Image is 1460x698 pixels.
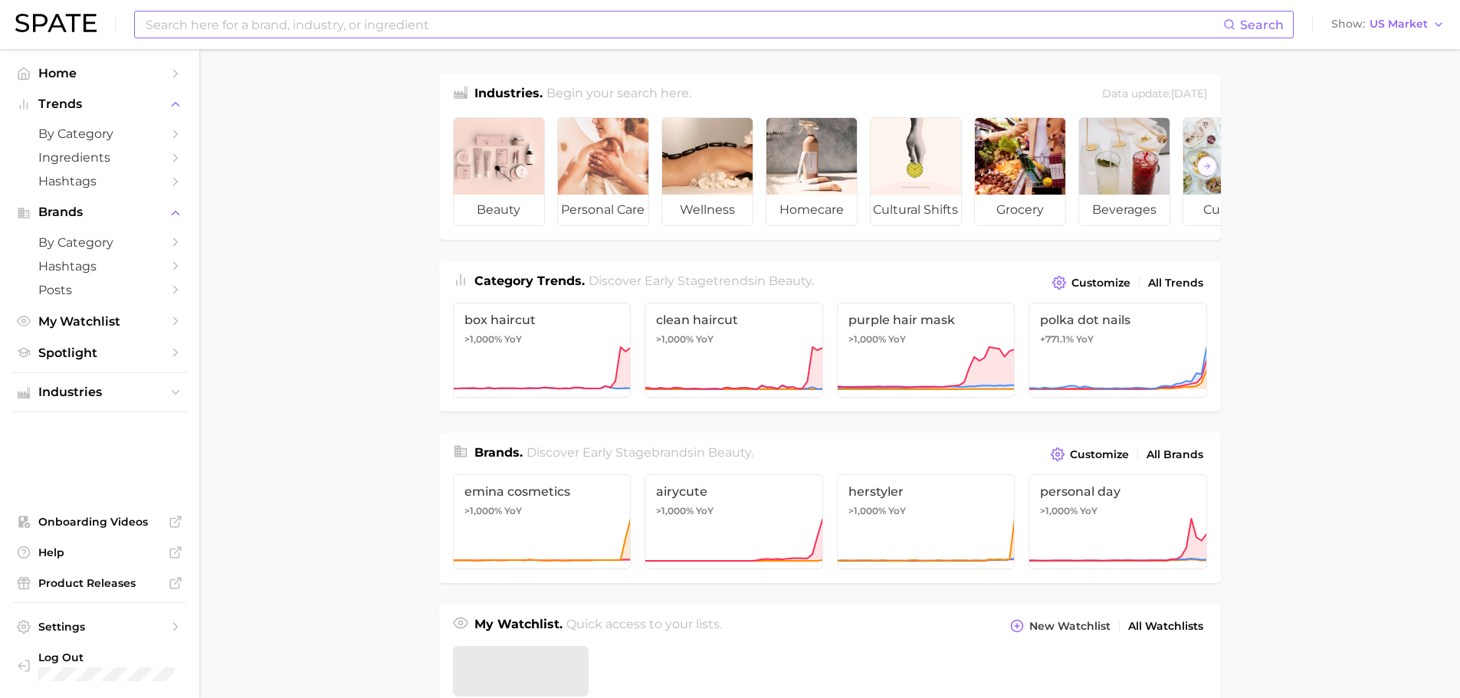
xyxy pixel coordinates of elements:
[1124,616,1207,637] a: All Watchlists
[38,174,161,188] span: Hashtags
[12,122,187,146] a: by Category
[1029,303,1207,398] a: polka dot nails+771.1% YoY
[474,84,543,105] h1: Industries.
[1183,195,1274,225] span: culinary
[848,333,886,345] span: >1,000%
[474,274,585,288] span: Category Trends .
[871,195,961,225] span: cultural shifts
[1183,117,1275,226] a: culinary
[974,117,1066,226] a: grocery
[453,117,545,226] a: beauty
[1079,195,1170,225] span: beverages
[38,126,161,141] span: by Category
[837,474,1015,569] a: herstyler>1,000% YoY
[848,313,1004,327] span: purple hair mask
[464,505,502,516] span: >1,000%
[769,274,812,288] span: beauty
[708,445,751,460] span: beauty
[1370,20,1428,28] span: US Market
[1331,20,1365,28] span: Show
[15,14,97,32] img: SPATE
[12,646,187,686] a: Log out. Currently logged in with e-mail jpascucci@yellowwoodpartners.com.
[645,474,823,569] a: airycute>1,000% YoY
[38,546,161,559] span: Help
[12,146,187,169] a: Ingredients
[38,314,161,329] span: My Watchlist
[38,620,161,634] span: Settings
[38,235,161,250] span: by Category
[12,61,187,85] a: Home
[1102,84,1207,105] div: Data update: [DATE]
[12,572,187,595] a: Product Releases
[38,259,161,274] span: Hashtags
[1048,272,1134,293] button: Customize
[527,445,753,460] span: Discover Early Stage brands in .
[1040,484,1196,499] span: personal day
[12,231,187,254] a: by Category
[12,201,187,224] button: Brands
[38,97,161,111] span: Trends
[1070,448,1129,461] span: Customize
[12,541,187,564] a: Help
[696,505,714,517] span: YoY
[12,169,187,193] a: Hashtags
[1076,333,1094,346] span: YoY
[12,278,187,302] a: Posts
[888,505,906,517] span: YoY
[1128,620,1203,633] span: All Watchlists
[1143,444,1207,465] a: All Brands
[1029,474,1207,569] a: personal day>1,000% YoY
[38,515,161,529] span: Onboarding Videos
[696,333,714,346] span: YoY
[12,93,187,116] button: Trends
[464,333,502,345] span: >1,000%
[38,66,161,80] span: Home
[848,505,886,516] span: >1,000%
[661,117,753,226] a: wellness
[888,333,906,346] span: YoY
[558,195,648,225] span: personal care
[1147,448,1203,461] span: All Brands
[656,333,694,345] span: >1,000%
[656,505,694,516] span: >1,000%
[38,576,161,590] span: Product Releases
[12,341,187,365] a: Spotlight
[546,84,691,105] h2: Begin your search here.
[975,195,1065,225] span: grocery
[144,11,1223,38] input: Search here for a brand, industry, or ingredient
[454,195,544,225] span: beauty
[453,303,632,398] a: box haircut>1,000% YoY
[38,205,161,219] span: Brands
[38,150,161,165] span: Ingredients
[12,510,187,533] a: Onboarding Videos
[12,310,187,333] a: My Watchlist
[1029,620,1111,633] span: New Watchlist
[464,484,620,499] span: emina cosmetics
[645,303,823,398] a: clean haircut>1,000% YoY
[1197,156,1217,176] button: Scroll Right
[1071,277,1130,290] span: Customize
[656,484,812,499] span: airycute
[837,303,1015,398] a: purple hair mask>1,000% YoY
[870,117,962,226] a: cultural shifts
[38,385,161,399] span: Industries
[766,117,858,226] a: homecare
[38,650,235,664] span: Log Out
[1327,15,1449,34] button: ShowUS Market
[504,505,522,517] span: YoY
[766,195,857,225] span: homecare
[12,254,187,278] a: Hashtags
[1047,444,1132,465] button: Customize
[38,346,161,360] span: Spotlight
[566,615,722,637] h2: Quick access to your lists.
[1148,277,1203,290] span: All Trends
[474,615,563,637] h1: My Watchlist.
[464,313,620,327] span: box haircut
[453,474,632,569] a: emina cosmetics>1,000% YoY
[1040,505,1078,516] span: >1,000%
[1040,313,1196,327] span: polka dot nails
[1240,18,1284,32] span: Search
[848,484,1004,499] span: herstyler
[474,445,523,460] span: Brands .
[1040,333,1074,345] span: +771.1%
